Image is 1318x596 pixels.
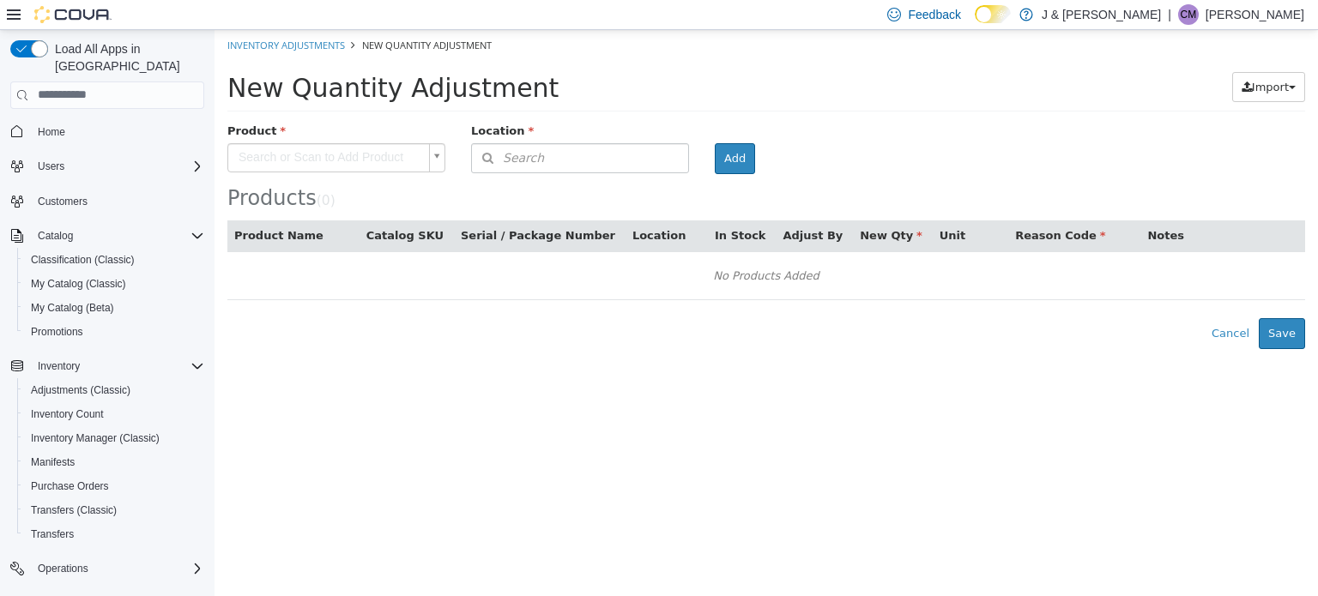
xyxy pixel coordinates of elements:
button: Cancel [988,288,1044,319]
span: Inventory [38,359,80,373]
span: Import [1037,51,1074,63]
button: Serial / Package Number [246,197,404,214]
button: My Catalog (Classic) [17,272,211,296]
a: Transfers [24,524,81,545]
button: Inventory Manager (Classic) [17,426,211,450]
span: Transfers [31,527,74,541]
button: Notes [933,197,972,214]
button: Add [500,113,541,144]
button: Catalog [3,224,211,248]
button: Import [1018,42,1091,73]
span: Search or Scan to Add Product [14,114,208,141]
span: Promotions [31,325,83,339]
p: | [1168,4,1171,25]
button: Save [1044,288,1091,319]
span: Operations [38,562,88,575]
span: Adjustments (Classic) [24,380,204,400]
span: New Quantity Adjustment [13,43,344,73]
span: Feedback [908,6,960,23]
button: Catalog SKU [152,197,233,214]
span: Product [13,94,71,107]
span: Home [31,121,204,142]
img: Cova [34,6,112,23]
span: Load All Apps in [GEOGRAPHIC_DATA] [48,40,204,75]
a: Inventory Manager (Classic) [24,428,166,449]
span: Adjustments (Classic) [31,383,130,397]
span: Inventory Manager (Classic) [24,428,204,449]
span: Reason Code [801,199,891,212]
button: Manifests [17,450,211,474]
span: My Catalog (Beta) [31,301,114,315]
span: Inventory Manager (Classic) [31,431,160,445]
button: Search [257,113,475,143]
button: Unit [725,197,754,214]
span: Classification (Classic) [31,253,135,267]
button: Promotions [17,320,211,344]
a: Purchase Orders [24,476,116,497]
span: My Catalog (Classic) [31,277,126,291]
span: 0 [107,163,116,178]
span: New Qty [645,199,708,212]
span: Search [257,119,329,137]
span: Catalog [31,226,204,246]
p: [PERSON_NAME] [1206,4,1304,25]
span: Classification (Classic) [24,250,204,270]
button: Adjust By [568,197,632,214]
a: My Catalog (Classic) [24,274,133,294]
span: Inventory [31,356,204,376]
span: Customers [38,195,88,208]
span: Purchase Orders [31,479,109,493]
span: Inventory Count [31,407,104,421]
span: Inventory Count [24,404,204,424]
a: Adjustments (Classic) [24,380,137,400]
a: Search or Scan to Add Product [13,113,231,142]
span: Home [38,125,65,139]
button: Classification (Classic) [17,248,211,272]
button: Purchase Orders [17,474,211,498]
button: My Catalog (Beta) [17,296,211,320]
button: Transfers (Classic) [17,498,211,522]
button: Location [418,197,475,214]
small: ( ) [102,163,121,178]
button: Inventory [31,356,87,376]
button: Adjustments (Classic) [17,378,211,402]
button: Users [31,156,71,177]
span: CM [1181,4,1197,25]
button: Inventory Count [17,402,211,426]
a: Promotions [24,322,90,342]
a: Manifests [24,452,82,473]
p: J & [PERSON_NAME] [1042,4,1161,25]
button: Users [3,154,211,178]
a: Inventory Count [24,404,111,424]
span: Users [38,160,64,173]
a: Customers [31,191,94,212]
span: Operations [31,558,204,579]
a: Transfers (Classic) [24,500,124,521]
button: Operations [3,557,211,581]
button: Catalog [31,226,80,246]
a: Home [31,122,72,142]
input: Dark Mode [975,5,1011,23]
div: Cheyenne Mann [1178,4,1199,25]
span: Dark Mode [975,23,976,24]
a: My Catalog (Beta) [24,298,121,318]
span: Manifests [31,455,75,469]
span: Transfers [24,524,204,545]
div: No Products Added [24,233,1079,259]
button: Product Name [20,197,112,214]
button: Transfers [17,522,211,546]
a: Classification (Classic) [24,250,142,270]
button: In Stock [500,197,554,214]
span: My Catalog (Classic) [24,274,204,294]
span: Purchase Orders [24,476,204,497]
span: My Catalog (Beta) [24,298,204,318]
a: Inventory Adjustments [13,9,130,21]
span: Catalog [38,229,73,243]
button: Operations [31,558,95,579]
span: Users [31,156,204,177]
span: Transfers (Classic) [31,503,117,517]
button: Customers [3,189,211,214]
span: Customers [31,190,204,212]
span: Promotions [24,322,204,342]
span: Manifests [24,452,204,473]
